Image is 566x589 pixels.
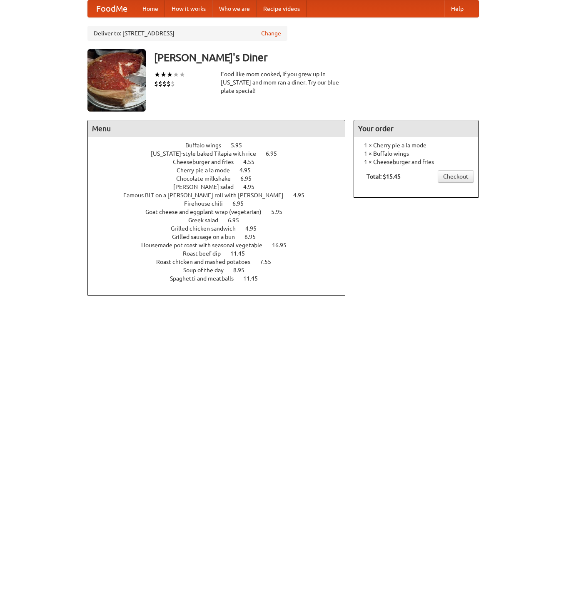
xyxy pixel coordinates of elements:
li: 1 × Cheeseburger and fries [358,158,474,166]
a: Help [444,0,470,17]
a: Home [136,0,165,17]
li: ★ [160,70,167,79]
span: 4.55 [243,159,263,165]
span: 11.45 [243,275,266,282]
span: Grilled sausage on a bun [172,234,243,240]
span: Housemade pot roast with seasonal vegetable [141,242,271,249]
a: Who we are [212,0,257,17]
a: Spaghetti and meatballs 11.45 [170,275,273,282]
span: Roast chicken and mashed potatoes [156,258,259,265]
span: [PERSON_NAME] salad [173,184,242,190]
a: Soup of the day 8.95 [183,267,260,273]
span: Goat cheese and eggplant wrap (vegetarian) [145,209,270,215]
span: 6.95 [228,217,247,224]
b: Total: $15.45 [367,173,401,180]
a: Cherry pie a la mode 4.95 [177,167,266,174]
li: ★ [167,70,173,79]
a: [US_STATE]-style baked Tilapia with rice 6.95 [151,150,292,157]
span: 5.95 [271,209,291,215]
span: 4.95 [239,167,259,174]
span: Roast beef dip [183,250,229,257]
div: Deliver to: [STREET_ADDRESS] [87,26,287,41]
li: 1 × Cherry pie a la mode [358,141,474,149]
h4: Menu [88,120,345,137]
a: Buffalo wings 5.95 [185,142,257,149]
span: 4.95 [293,192,313,199]
span: Spaghetti and meatballs [170,275,242,282]
li: ★ [173,70,179,79]
span: Buffalo wings [185,142,229,149]
div: Food like mom cooked, if you grew up in [US_STATE] and mom ran a diner. Try our blue plate special! [221,70,346,95]
span: 5.95 [231,142,250,149]
span: Cheeseburger and fries [173,159,242,165]
a: Greek salad 6.95 [188,217,254,224]
span: Soup of the day [183,267,232,273]
a: Housemade pot roast with seasonal vegetable 16.95 [141,242,302,249]
li: $ [171,79,175,88]
span: Firehouse chili [184,200,231,207]
span: 6.95 [240,175,260,182]
li: $ [154,79,158,88]
span: 7.55 [260,258,279,265]
span: 4.95 [243,184,263,190]
a: Firehouse chili 6.95 [184,200,259,207]
span: Chocolate milkshake [176,175,239,182]
a: Recipe videos [257,0,307,17]
span: 4.95 [245,225,265,232]
span: Famous BLT on a [PERSON_NAME] roll with [PERSON_NAME] [123,192,292,199]
span: 11.45 [230,250,253,257]
span: Greek salad [188,217,227,224]
a: Checkout [438,170,474,183]
a: How it works [165,0,212,17]
a: Roast beef dip 11.45 [183,250,260,257]
li: ★ [179,70,185,79]
li: $ [167,79,171,88]
li: 1 × Buffalo wings [358,149,474,158]
a: Goat cheese and eggplant wrap (vegetarian) 5.95 [145,209,298,215]
h3: [PERSON_NAME]'s Diner [154,49,479,66]
a: FoodMe [88,0,136,17]
a: Chocolate milkshake 6.95 [176,175,267,182]
span: 8.95 [233,267,253,273]
span: Cherry pie a la mode [177,167,238,174]
a: Change [261,29,281,37]
span: 6.95 [266,150,285,157]
li: ★ [154,70,160,79]
a: Roast chicken and mashed potatoes 7.55 [156,258,287,265]
span: [US_STATE]-style baked Tilapia with rice [151,150,264,157]
li: $ [162,79,167,88]
span: 6.95 [232,200,252,207]
span: 16.95 [272,242,295,249]
a: Cheeseburger and fries 4.55 [173,159,270,165]
a: Grilled chicken sandwich 4.95 [171,225,272,232]
span: Grilled chicken sandwich [171,225,244,232]
a: Famous BLT on a [PERSON_NAME] roll with [PERSON_NAME] 4.95 [123,192,320,199]
a: Grilled sausage on a bun 6.95 [172,234,271,240]
img: angular.jpg [87,49,146,112]
span: 6.95 [244,234,264,240]
a: [PERSON_NAME] salad 4.95 [173,184,270,190]
li: $ [158,79,162,88]
h4: Your order [354,120,478,137]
